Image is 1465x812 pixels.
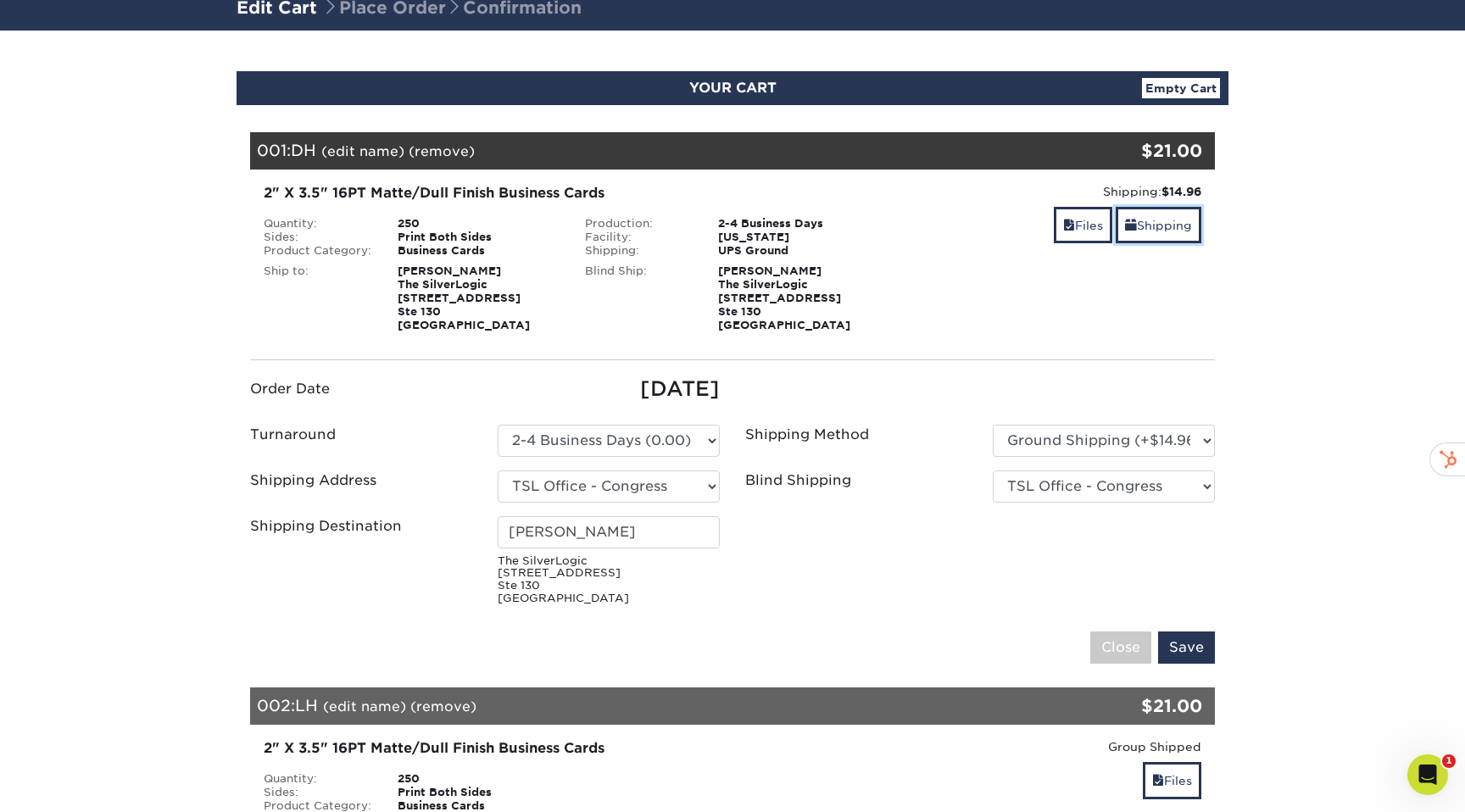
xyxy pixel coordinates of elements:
[1152,774,1164,787] span: files
[1442,754,1456,768] span: 1
[264,738,880,759] div: 2" X 3.5" 16PT Matte/Dull Finish Business Cards
[498,374,720,404] div: [DATE]
[1143,762,1201,798] a: Files
[1158,631,1215,664] input: Save
[398,264,530,331] strong: [PERSON_NAME] The SilverLogic [STREET_ADDRESS] Ste 130 [GEOGRAPHIC_DATA]
[1054,138,1202,164] div: $21.00
[264,183,880,203] div: 2" X 3.5" 16PT Matte/Dull Finish Business Cards
[705,231,893,244] div: [US_STATE]
[251,244,385,258] div: Product Category:
[572,217,706,231] div: Production:
[1161,185,1201,198] strong: $14.96
[251,231,385,244] div: Sides:
[409,143,475,159] a: (remove)
[321,143,404,159] a: (edit name)
[323,698,406,715] a: (edit name)
[250,379,330,399] label: Order Date
[385,786,572,799] div: Print Both Sides
[689,80,777,96] span: YOUR CART
[250,132,1054,170] div: 001:
[1063,219,1075,232] span: files
[251,264,385,332] div: Ship to:
[718,264,850,331] strong: [PERSON_NAME] The SilverLogic [STREET_ADDRESS] Ste 130 [GEOGRAPHIC_DATA]
[291,141,316,159] span: DH
[251,772,385,786] div: Quantity:
[905,183,1201,200] div: Shipping:
[1116,207,1201,243] a: Shipping
[745,425,869,445] label: Shipping Method
[385,231,572,244] div: Print Both Sides
[250,470,376,491] label: Shipping Address
[250,425,336,445] label: Turnaround
[385,244,572,258] div: Business Cards
[1407,754,1448,795] iframe: Intercom live chat
[1054,207,1112,243] a: Files
[498,555,720,605] small: The SilverLogic [STREET_ADDRESS] Ste 130 [GEOGRAPHIC_DATA]
[1090,631,1151,664] input: Close
[410,698,476,715] a: (remove)
[1142,78,1220,98] a: Empty Cart
[572,244,706,258] div: Shipping:
[1125,219,1137,232] span: shipping
[250,516,402,537] label: Shipping Destination
[705,217,893,231] div: 2-4 Business Days
[1054,693,1202,719] div: $21.00
[572,264,706,332] div: Blind Ship:
[705,244,893,258] div: UPS Ground
[745,470,851,491] label: Blind Shipping
[905,738,1201,755] div: Group Shipped
[572,231,706,244] div: Facility:
[250,687,1054,725] div: 002:
[385,217,572,231] div: 250
[385,772,572,786] div: 250
[251,217,385,231] div: Quantity:
[251,786,385,799] div: Sides:
[295,696,318,715] span: LH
